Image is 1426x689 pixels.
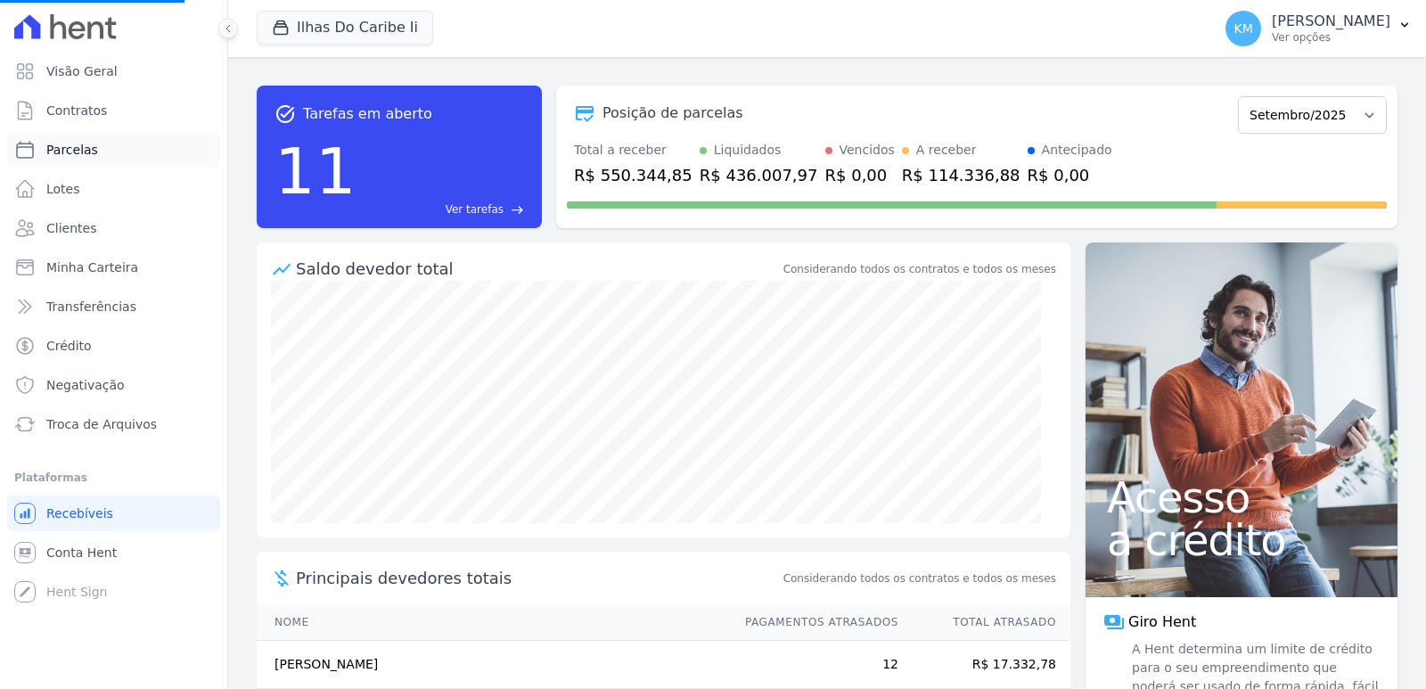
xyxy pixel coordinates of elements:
div: Liquidados [714,141,782,160]
a: Negativação [7,367,220,403]
span: Conta Hent [46,544,117,562]
span: Acesso [1107,476,1376,519]
div: Posição de parcelas [602,103,743,124]
span: Visão Geral [46,62,118,80]
span: Clientes [46,219,96,237]
span: Tarefas em aberto [303,103,432,125]
div: Antecipado [1042,141,1112,160]
div: R$ 0,00 [1028,163,1112,187]
span: a crédito [1107,519,1376,562]
span: Principais devedores totais [296,566,780,590]
span: Considerando todos os contratos e todos os meses [783,570,1056,586]
th: Total Atrasado [899,604,1070,641]
a: Lotes [7,171,220,207]
button: KM [PERSON_NAME] Ver opções [1211,4,1426,53]
a: Recebíveis [7,496,220,531]
td: 12 [728,641,899,689]
span: Recebíveis [46,504,113,522]
span: Minha Carteira [46,258,138,276]
td: R$ 17.332,78 [899,641,1070,689]
div: Considerando todos os contratos e todos os meses [783,261,1056,277]
div: R$ 0,00 [825,163,895,187]
p: [PERSON_NAME] [1272,12,1390,30]
span: Crédito [46,337,92,355]
div: Plataformas [14,467,213,488]
span: Lotes [46,180,80,198]
span: Contratos [46,102,107,119]
div: Total a receber [574,141,693,160]
a: Parcelas [7,132,220,168]
button: Ilhas Do Caribe Ii [257,11,433,45]
a: Transferências [7,289,220,324]
div: Vencidos [840,141,895,160]
div: R$ 550.344,85 [574,163,693,187]
div: A receber [916,141,977,160]
div: Saldo devedor total [296,257,780,281]
span: Transferências [46,298,136,316]
span: task_alt [275,103,296,125]
a: Visão Geral [7,53,220,89]
a: Minha Carteira [7,250,220,285]
th: Nome [257,604,728,641]
a: Troca de Arquivos [7,406,220,442]
a: Crédito [7,328,220,364]
div: R$ 436.007,97 [700,163,818,187]
span: Ver tarefas [446,201,504,217]
a: Ver tarefas east [364,201,524,217]
span: east [511,203,524,217]
span: KM [1233,22,1252,35]
span: Negativação [46,376,125,394]
td: [PERSON_NAME] [257,641,728,689]
span: Parcelas [46,141,98,159]
a: Contratos [7,93,220,128]
a: Clientes [7,210,220,246]
a: Conta Hent [7,535,220,570]
span: Giro Hent [1128,611,1196,633]
th: Pagamentos Atrasados [728,604,899,641]
div: 11 [275,125,356,217]
div: R$ 114.336,88 [902,163,1020,187]
span: Troca de Arquivos [46,415,157,433]
p: Ver opções [1272,30,1390,45]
